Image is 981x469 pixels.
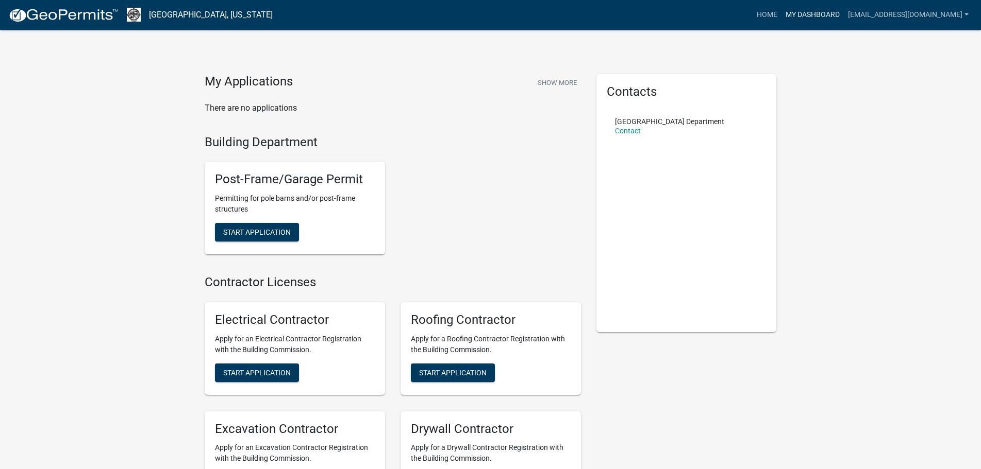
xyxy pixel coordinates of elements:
[127,8,141,22] img: Newton County, Indiana
[215,363,299,382] button: Start Application
[411,363,495,382] button: Start Application
[215,172,375,187] h5: Post-Frame/Garage Permit
[215,223,299,241] button: Start Application
[411,442,571,464] p: Apply for a Drywall Contractor Registration with the Building Commission.
[205,275,581,290] h4: Contractor Licenses
[205,74,293,90] h4: My Applications
[223,228,291,236] span: Start Application
[215,193,375,215] p: Permitting for pole barns and/or post-frame structures
[215,422,375,437] h5: Excavation Contractor
[534,74,581,91] button: Show More
[215,442,375,464] p: Apply for an Excavation Contractor Registration with the Building Commission.
[215,312,375,327] h5: Electrical Contractor
[753,5,782,25] a: Home
[615,118,724,125] p: [GEOGRAPHIC_DATA] Department
[215,334,375,355] p: Apply for an Electrical Contractor Registration with the Building Commission.
[411,422,571,437] h5: Drywall Contractor
[615,127,641,135] a: Contact
[782,5,844,25] a: My Dashboard
[205,102,581,114] p: There are no applications
[844,5,973,25] a: [EMAIL_ADDRESS][DOMAIN_NAME]
[419,368,487,376] span: Start Application
[411,334,571,355] p: Apply for a Roofing Contractor Registration with the Building Commission.
[205,135,581,150] h4: Building Department
[223,368,291,376] span: Start Application
[149,6,273,24] a: [GEOGRAPHIC_DATA], [US_STATE]
[607,84,767,99] h5: Contacts
[411,312,571,327] h5: Roofing Contractor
